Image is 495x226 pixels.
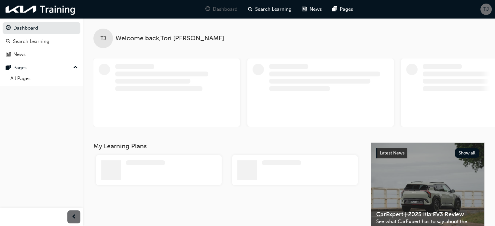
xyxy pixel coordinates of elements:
span: news-icon [6,52,11,58]
span: pages-icon [332,5,337,13]
button: Pages [3,62,80,74]
span: search-icon [6,39,10,45]
span: guage-icon [205,5,210,13]
span: CarExpert | 2025 Kia EV3 Review [376,211,479,218]
a: Dashboard [3,22,80,34]
img: kia-training [3,3,78,16]
div: News [13,51,26,58]
button: Show all [455,148,479,158]
a: Latest NewsShow all [376,148,479,158]
span: Latest News [380,150,405,156]
div: Search Learning [13,38,49,45]
span: pages-icon [6,65,11,71]
a: news-iconNews [297,3,327,16]
span: TJ [483,6,489,13]
span: guage-icon [6,25,11,31]
a: search-iconSearch Learning [243,3,297,16]
div: Pages [13,64,27,72]
span: Search Learning [255,6,292,13]
span: prev-icon [72,213,76,221]
button: TJ [480,4,492,15]
a: News [3,48,80,60]
span: Dashboard [213,6,238,13]
span: Welcome back , Tori [PERSON_NAME] [116,35,224,42]
span: Pages [340,6,353,13]
span: TJ [101,35,106,42]
a: All Pages [8,73,80,84]
span: News [309,6,322,13]
a: pages-iconPages [327,3,358,16]
a: Search Learning [3,35,80,47]
h3: My Learning Plans [93,142,360,150]
span: search-icon [248,5,253,13]
a: guage-iconDashboard [200,3,243,16]
button: DashboardSearch LearningNews [3,21,80,62]
span: news-icon [302,5,307,13]
span: up-icon [73,63,78,72]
